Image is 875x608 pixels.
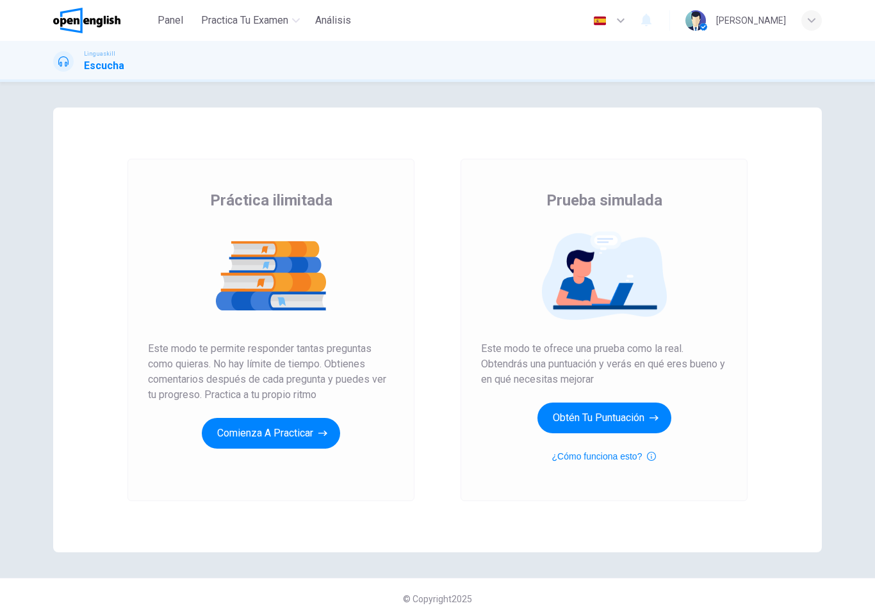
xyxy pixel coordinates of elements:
[537,403,671,433] button: Obtén tu puntuación
[481,341,727,387] span: Este modo te ofrece una prueba como la real. Obtendrás una puntuación y verás en qué eres bueno y...
[201,13,288,28] span: Practica tu examen
[53,8,120,33] img: OpenEnglish logo
[716,13,786,28] div: [PERSON_NAME]
[685,10,706,31] img: Profile picture
[310,9,356,32] button: Análisis
[552,449,657,464] button: ¿Cómo funciona esto?
[592,16,608,26] img: es
[84,58,124,74] h1: Escucha
[150,9,191,32] button: Panel
[196,9,305,32] button: Practica tu examen
[315,13,351,28] span: Análisis
[210,190,332,211] span: Práctica ilimitada
[84,49,115,58] span: Linguaskill
[148,341,394,403] span: Este modo te permite responder tantas preguntas como quieras. No hay límite de tiempo. Obtienes c...
[158,13,183,28] span: Panel
[202,418,340,449] button: Comienza a practicar
[403,594,472,604] span: © Copyright 2025
[53,8,150,33] a: OpenEnglish logo
[546,190,662,211] span: Prueba simulada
